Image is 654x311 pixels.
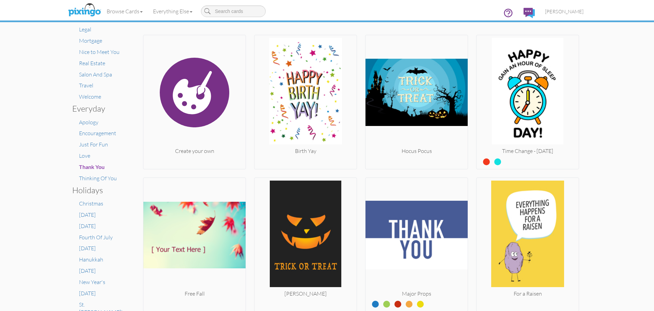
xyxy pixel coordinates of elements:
a: Salon And Spa [79,71,112,78]
img: 20250908-205024-9e166ba402a1-250.png [143,181,246,290]
a: [DATE] [79,267,96,274]
img: 20201006-205924-430e3fe05ca9-250.jpg [365,38,468,147]
a: Travel [79,82,93,89]
div: Birth Yay [254,147,357,155]
div: Time Change - [DATE] [477,147,579,155]
a: Browse Cards [102,3,148,20]
a: Apology [79,119,98,126]
a: [PERSON_NAME] [540,3,589,20]
a: Encouragement [79,130,116,137]
div: Hocus Pocus [365,147,468,155]
a: [DATE] [79,290,96,297]
a: Just For Fun [79,141,108,148]
a: [DATE] [79,211,96,218]
div: Create your own [143,147,246,155]
div: Free Fall [143,290,246,298]
img: 20250828-163716-8d2042864239-250.jpg [254,38,357,147]
h3: Everyday [72,104,122,113]
a: Fourth Of July [79,234,113,241]
img: pixingo logo [66,2,103,19]
a: [DATE] [79,245,96,252]
a: [DATE] [79,223,96,229]
a: New Year's [79,279,105,285]
img: 20250716-161921-cab435a0583f-250.jpg [365,181,468,290]
a: Mortgage [79,37,102,44]
img: comments.svg [524,8,535,18]
a: Welcome [79,93,101,100]
span: [PERSON_NAME] [545,9,583,14]
h3: Holidays [72,186,122,195]
a: Hanukkah [79,256,103,263]
a: Love [79,152,90,159]
input: Search cards [201,5,266,17]
a: Real Estate [79,60,105,67]
a: Thank You [79,164,105,170]
a: Everything Else [148,3,198,20]
img: create.svg [143,38,246,147]
a: Legal [79,26,91,33]
div: Major Props [365,290,468,298]
a: Christmas [79,200,103,207]
div: [PERSON_NAME] [254,290,357,298]
a: Nice to Meet You [79,48,120,55]
div: For a Raisen [477,290,579,298]
a: Thinking Of You [79,175,117,182]
img: 20250828-183240-9b6dc548e1c2-250.jpg [477,181,579,290]
img: 20221015-175040-6bf55c7a55d3-250.jpg [254,181,357,290]
img: 20240906-173705-e8922b2e0e53-250.jpg [477,38,579,147]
